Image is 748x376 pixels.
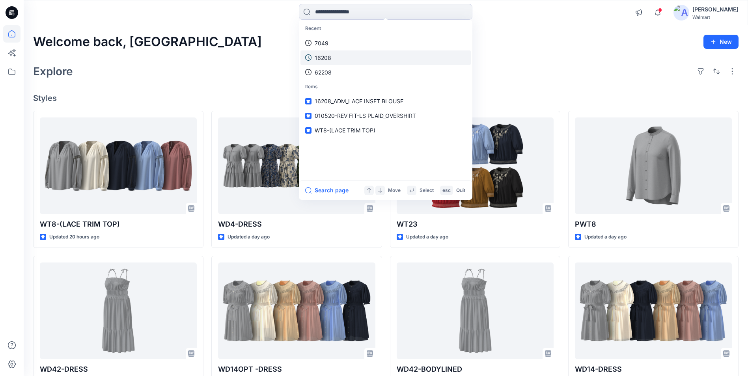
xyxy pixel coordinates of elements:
[315,112,416,119] span: 010520-REV FIT-LS PLAID_OVERSHIRT
[218,364,375,375] p: WD14OPT -DRESS
[397,364,554,375] p: WD42-BODYLINED
[300,65,471,80] a: 62208
[40,262,197,359] a: WD42-DRESS
[300,108,471,123] a: 010520-REV FIT-LS PLAID_OVERSHIRT
[33,65,73,78] h2: Explore
[397,117,554,214] a: WT23
[575,364,732,375] p: WD14-DRESS
[300,80,471,94] p: Items
[218,117,375,214] a: WD4-DRESS
[300,36,471,50] a: 7049
[397,262,554,359] a: WD42-BODYLINED
[442,186,451,195] p: esc
[315,68,332,76] p: 62208
[33,35,262,49] h2: Welcome back, [GEOGRAPHIC_DATA]
[40,117,197,214] a: WT8-(LACE TRIM TOP)
[40,364,197,375] p: WD42-DRESS
[315,127,375,134] span: WT8-(LACE TRIM TOP)
[673,5,689,20] img: avatar
[692,5,738,14] div: [PERSON_NAME]
[305,186,349,195] button: Search page
[584,233,627,241] p: Updated a day ago
[406,233,448,241] p: Updated a day ago
[228,233,270,241] p: Updated a day ago
[218,219,375,230] p: WD4-DRESS
[315,54,331,62] p: 16208
[397,219,554,230] p: WT23
[300,94,471,108] a: 16208_ADM_LACE INSET BLOUSE
[315,39,328,47] p: 7049
[575,262,732,359] a: WD14-DRESS
[456,186,465,195] p: Quit
[300,50,471,65] a: 16208
[388,186,401,195] p: Move
[49,233,99,241] p: Updated 20 hours ago
[575,117,732,214] a: PWT8
[300,123,471,138] a: WT8-(LACE TRIM TOP)
[575,219,732,230] p: PWT8
[420,186,434,195] p: Select
[703,35,739,49] button: New
[218,262,375,359] a: WD14OPT -DRESS
[33,93,739,103] h4: Styles
[300,21,471,36] p: Recent
[315,98,403,104] span: 16208_ADM_LACE INSET BLOUSE
[692,14,738,20] div: Walmart
[40,219,197,230] p: WT8-(LACE TRIM TOP)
